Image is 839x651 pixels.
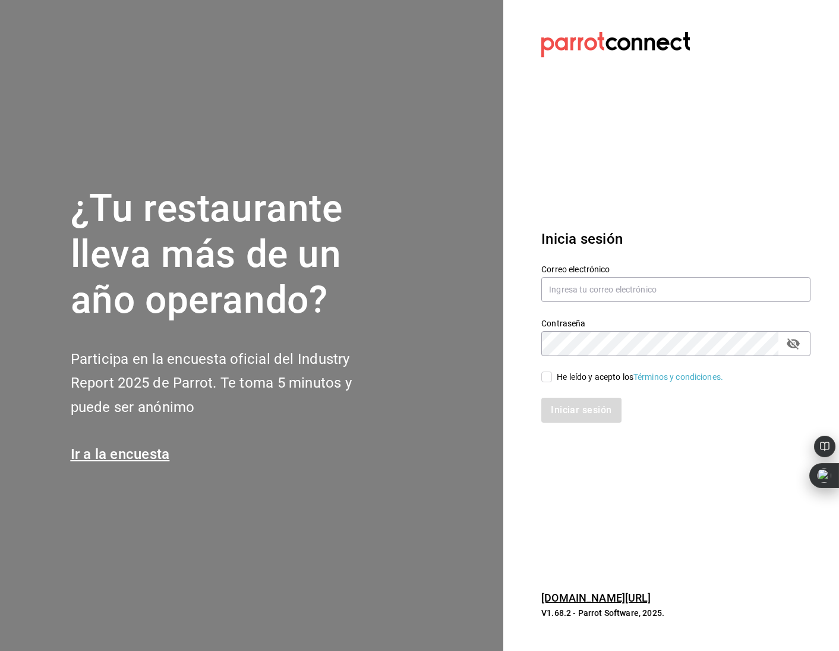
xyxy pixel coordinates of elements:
h2: Participa en la encuesta oficial del Industry Report 2025 de Parrot. Te toma 5 minutos y puede se... [71,347,392,420]
label: Correo electrónico [541,265,810,273]
h1: ¿Tu restaurante lleva más de un año operando? [71,186,392,323]
button: passwordField [783,334,803,354]
a: Términos y condiciones. [633,372,723,382]
label: Contraseña [541,319,810,328]
h3: Inicia sesión [541,228,810,250]
input: Ingresa tu correo electrónico [541,277,810,302]
div: He leído y acepto los [557,371,723,383]
p: V1.68.2 - Parrot Software, 2025. [541,607,810,619]
a: [DOMAIN_NAME][URL] [541,592,651,604]
a: Ir a la encuesta [71,446,170,463]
